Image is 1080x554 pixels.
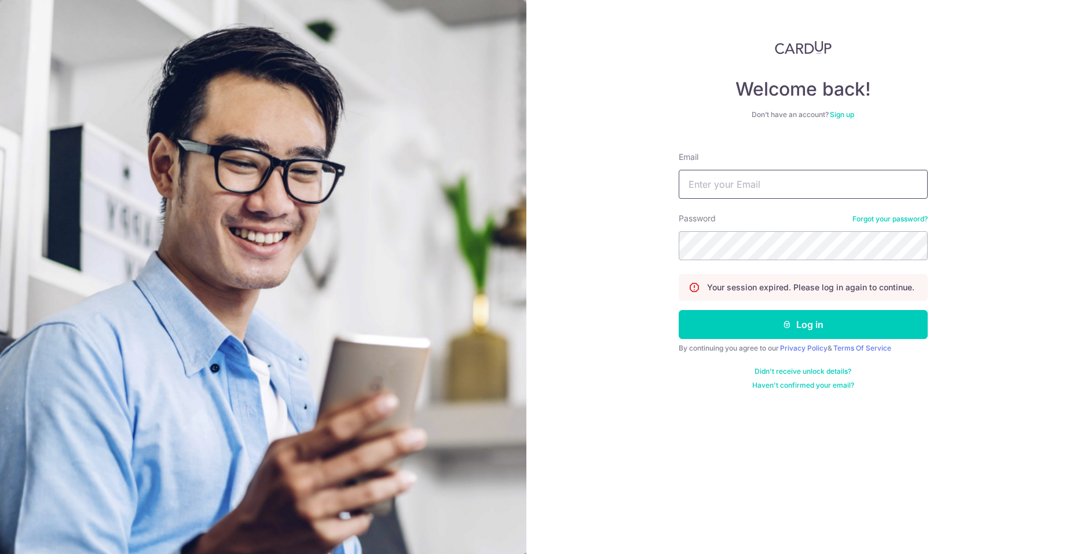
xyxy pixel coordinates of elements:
a: Haven't confirmed your email? [752,381,854,390]
h4: Welcome back! [679,78,928,101]
div: Don’t have an account? [679,110,928,119]
p: Your session expired. Please log in again to continue. [707,282,914,293]
label: Password [679,213,716,224]
input: Enter your Email [679,170,928,199]
button: Log in [679,310,928,339]
div: By continuing you agree to our & [679,344,928,353]
a: Terms Of Service [833,344,891,352]
label: Email [679,151,698,163]
a: Didn't receive unlock details? [755,367,851,376]
a: Sign up [830,110,854,119]
a: Privacy Policy [780,344,828,352]
a: Forgot your password? [852,214,928,224]
img: CardUp Logo [775,41,832,54]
